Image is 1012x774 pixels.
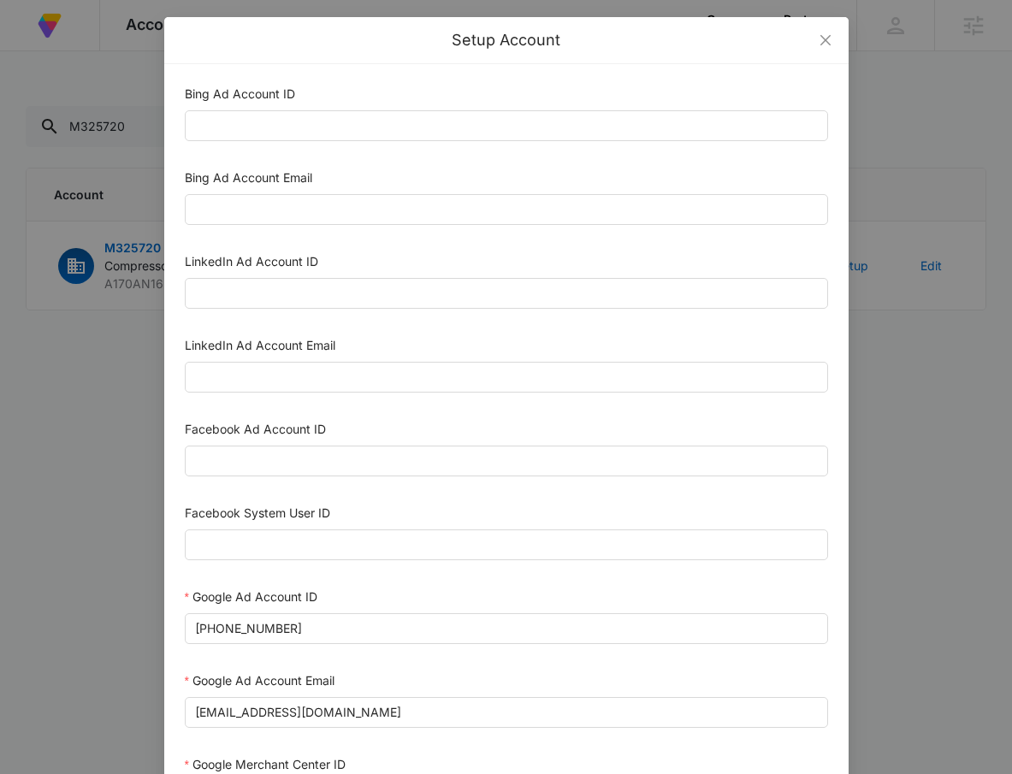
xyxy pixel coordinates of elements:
input: Bing Ad Account ID [185,110,828,141]
input: LinkedIn Ad Account ID [185,278,828,309]
label: Bing Ad Account ID [185,86,295,101]
label: LinkedIn Ad Account Email [185,338,335,352]
input: LinkedIn Ad Account Email [185,362,828,393]
label: LinkedIn Ad Account ID [185,254,318,269]
input: Facebook System User ID [185,529,828,560]
label: Google Ad Account Email [185,673,334,688]
label: Facebook Ad Account ID [185,422,326,436]
span: close [819,33,832,47]
button: Close [802,17,849,63]
input: Bing Ad Account Email [185,194,828,225]
label: Bing Ad Account Email [185,170,312,185]
input: Google Ad Account Email [185,697,828,728]
div: Setup Account [185,31,828,50]
input: Google Ad Account ID [185,613,828,644]
label: Google Ad Account ID [185,589,317,604]
input: Facebook Ad Account ID [185,446,828,476]
label: Facebook System User ID [185,505,330,520]
label: Google Merchant Center ID [185,757,346,771]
